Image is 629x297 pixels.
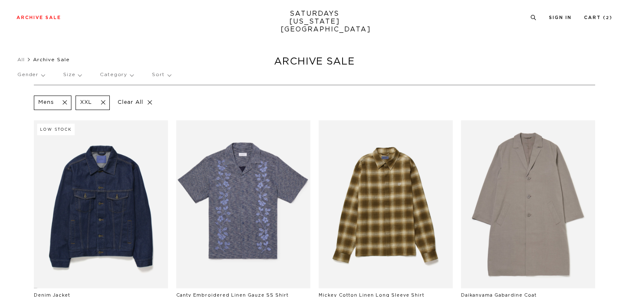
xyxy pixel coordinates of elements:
[37,124,75,135] div: Low Stock
[38,99,54,106] p: Mens
[152,65,170,84] p: Sort
[17,65,45,84] p: Gender
[584,15,612,20] a: Cart (2)
[80,99,92,106] p: XXL
[281,10,349,34] a: SATURDAYS[US_STATE][GEOGRAPHIC_DATA]
[33,57,70,62] span: Archive Sale
[63,65,81,84] p: Size
[17,57,25,62] a: All
[100,65,133,84] p: Category
[549,15,572,20] a: Sign In
[606,16,610,20] small: 2
[17,15,61,20] a: Archive Sale
[114,96,156,110] p: Clear All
